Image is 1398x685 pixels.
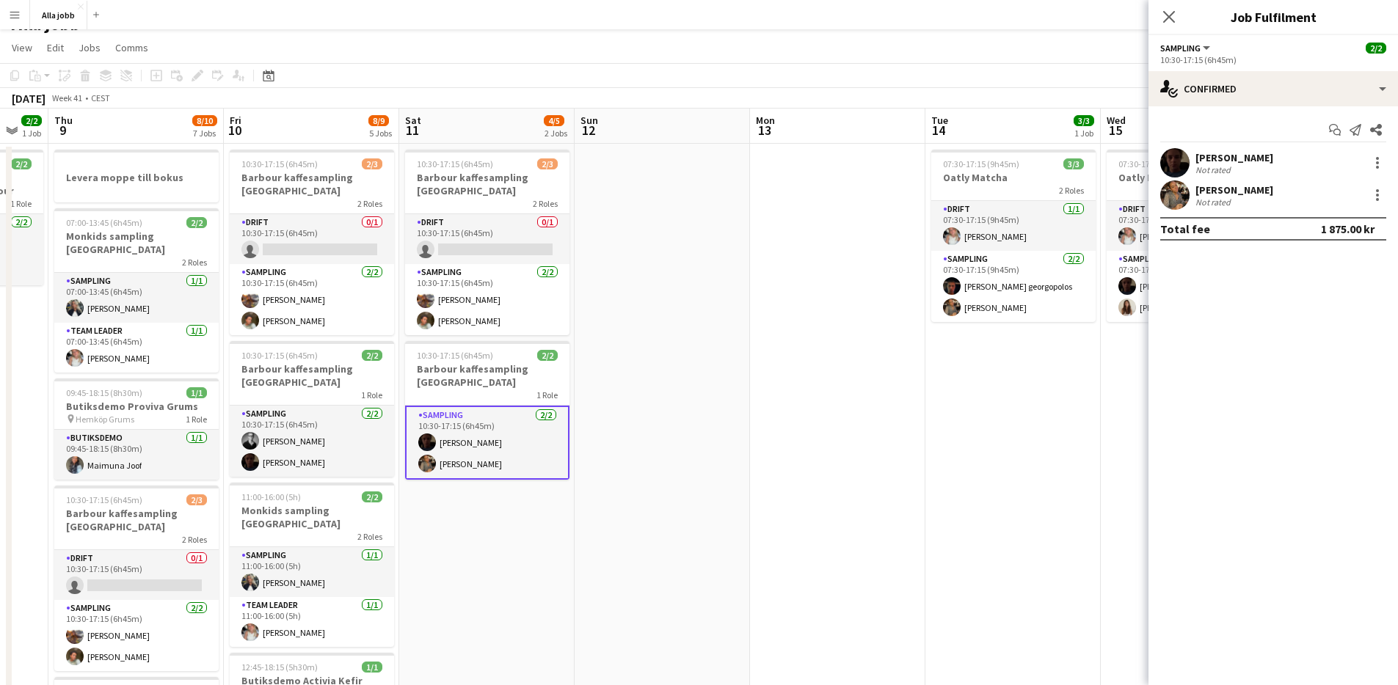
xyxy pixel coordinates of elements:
div: 1 Job [1074,128,1093,139]
span: Tue [931,114,948,127]
span: 2/2 [537,350,558,361]
div: 10:30-17:15 (6h45m) [1160,54,1386,65]
span: 9 [52,122,73,139]
div: Confirmed [1148,71,1398,106]
span: Thu [54,114,73,127]
span: 2/2 [362,491,382,502]
div: 10:30-17:15 (6h45m)2/2Barbour kaffesampling [GEOGRAPHIC_DATA]1 RoleSampling2/210:30-17:15 (6h45m)... [230,341,394,477]
app-card-role: Drift1/107:30-17:15 (9h45m)[PERSON_NAME] [931,201,1096,251]
h3: Oatly Matcha [931,171,1096,184]
span: Edit [47,41,64,54]
div: [PERSON_NAME] [1195,183,1273,197]
h3: Barbour kaffesampling [GEOGRAPHIC_DATA] [54,507,219,533]
app-card-role: Sampling2/210:30-17:15 (6h45m)[PERSON_NAME][PERSON_NAME] [54,600,219,671]
span: 1 Role [186,414,207,425]
span: 2/2 [21,115,42,126]
div: Levera moppe till bokus [54,150,219,202]
span: 2/2 [186,217,207,228]
span: 2 Roles [533,198,558,209]
span: 4/5 [544,115,564,126]
app-card-role: Sampling2/207:30-17:15 (9h45m)[PERSON_NAME] georgopolos[PERSON_NAME] [931,251,1096,322]
span: 10:30-17:15 (6h45m) [417,350,493,361]
div: Not rated [1195,197,1234,208]
div: 7 Jobs [193,128,216,139]
app-card-role: Team Leader1/111:00-16:00 (5h)[PERSON_NAME] [230,597,394,647]
a: Edit [41,38,70,57]
span: 09:45-18:15 (8h30m) [66,387,142,398]
span: 2 Roles [357,198,382,209]
app-card-role: Drift1/107:30-17:15 (9h45m)[PERSON_NAME] [1107,201,1271,251]
span: 1 Role [361,389,382,400]
span: Sampling [1160,43,1201,54]
h3: Barbour kaffesampling [GEOGRAPHIC_DATA] [405,362,569,389]
div: [PERSON_NAME] [1195,151,1273,164]
span: 2 Roles [182,257,207,268]
span: 12:45-18:15 (5h30m) [241,662,318,673]
span: 14 [929,122,948,139]
a: Comms [109,38,154,57]
div: 1 Job [22,128,41,139]
span: 11:00-16:00 (5h) [241,491,301,502]
div: Total fee [1160,221,1210,236]
app-card-role: Sampling2/210:30-17:15 (6h45m)[PERSON_NAME][PERSON_NAME] [405,264,569,335]
span: Hemköp Grums [76,414,134,425]
span: 2/3 [186,494,207,505]
app-card-role: Butiksdemo1/109:45-18:15 (8h30m)Maimuna Joof [54,430,219,480]
span: 1 Role [10,198,32,209]
span: Sat [405,114,421,127]
app-card-role: Sampling2/210:30-17:15 (6h45m)[PERSON_NAME][PERSON_NAME] [405,406,569,480]
app-job-card: 10:30-17:15 (6h45m)2/3Barbour kaffesampling [GEOGRAPHIC_DATA]2 RolesDrift0/110:30-17:15 (6h45m) S... [405,150,569,335]
app-job-card: 07:30-17:15 (9h45m)3/3Oatly Matcha2 RolesDrift1/107:30-17:15 (9h45m)[PERSON_NAME]Sampling2/207:30... [1107,150,1271,322]
app-card-role: Drift0/110:30-17:15 (6h45m) [405,214,569,264]
span: 2/3 [362,158,382,169]
span: 1/1 [362,662,382,673]
span: 07:30-17:15 (9h45m) [943,158,1019,169]
span: Jobs [79,41,101,54]
span: 3/3 [1074,115,1094,126]
h3: Butiksdemo Proviva Grums [54,400,219,413]
button: Alla jobb [30,1,87,29]
app-job-card: 11:00-16:00 (5h)2/2Monkids sampling [GEOGRAPHIC_DATA]2 RolesSampling1/111:00-16:00 (5h)[PERSON_NA... [230,483,394,647]
span: 8/10 [192,115,217,126]
app-card-role: Sampling2/210:30-17:15 (6h45m)[PERSON_NAME][PERSON_NAME] [230,264,394,335]
app-job-card: 10:30-17:15 (6h45m)2/3Barbour kaffesampling [GEOGRAPHIC_DATA]2 RolesDrift0/110:30-17:15 (6h45m) S... [54,486,219,671]
span: 3/3 [1063,158,1084,169]
h3: Barbour kaffesampling [GEOGRAPHIC_DATA] [405,171,569,197]
span: 12 [578,122,598,139]
a: Jobs [73,38,106,57]
span: 10:30-17:15 (6h45m) [241,158,318,169]
div: 5 Jobs [369,128,392,139]
span: 07:00-13:45 (6h45m) [66,217,142,228]
span: 2/2 [11,158,32,169]
span: 10:30-17:15 (6h45m) [66,494,142,505]
app-card-role: Sampling2/210:30-17:15 (6h45m)[PERSON_NAME][PERSON_NAME] [230,406,394,477]
app-card-role: Sampling2/207:30-17:15 (9h45m)[PERSON_NAME][PERSON_NAME] [1107,251,1271,322]
div: 2 Jobs [545,128,567,139]
span: Mon [756,114,775,127]
h3: Barbour kaffesampling [GEOGRAPHIC_DATA] [230,362,394,389]
app-job-card: 09:45-18:15 (8h30m)1/1Butiksdemo Proviva Grums Hemköp Grums1 RoleButiksdemo1/109:45-18:15 (8h30m)... [54,378,219,480]
app-job-card: 07:00-13:45 (6h45m)2/2Monkids sampling [GEOGRAPHIC_DATA]2 RolesSampling1/107:00-13:45 (6h45m)[PER... [54,208,219,373]
app-card-role: Sampling1/111:00-16:00 (5h)[PERSON_NAME] [230,547,394,597]
h3: Monkids sampling [GEOGRAPHIC_DATA] [54,230,219,256]
div: CEST [91,92,110,103]
h3: Job Fulfilment [1148,7,1398,26]
div: [DATE] [12,91,45,106]
span: 13 [754,122,775,139]
button: Sampling [1160,43,1212,54]
span: 10:30-17:15 (6h45m) [417,158,493,169]
span: 2/2 [362,350,382,361]
app-card-role: Drift0/110:30-17:15 (6h45m) [230,214,394,264]
span: Sun [580,114,598,127]
h3: Oatly Matcha [1107,171,1271,184]
span: Wed [1107,114,1126,127]
span: 07:30-17:15 (9h45m) [1118,158,1195,169]
div: 1 875.00 kr [1321,221,1375,236]
app-card-role: Team Leader1/107:00-13:45 (6h45m)[PERSON_NAME] [54,323,219,373]
span: Fri [230,114,241,127]
div: 07:30-17:15 (9h45m)3/3Oatly Matcha2 RolesDrift1/107:30-17:15 (9h45m)[PERSON_NAME]Sampling2/207:30... [931,150,1096,322]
